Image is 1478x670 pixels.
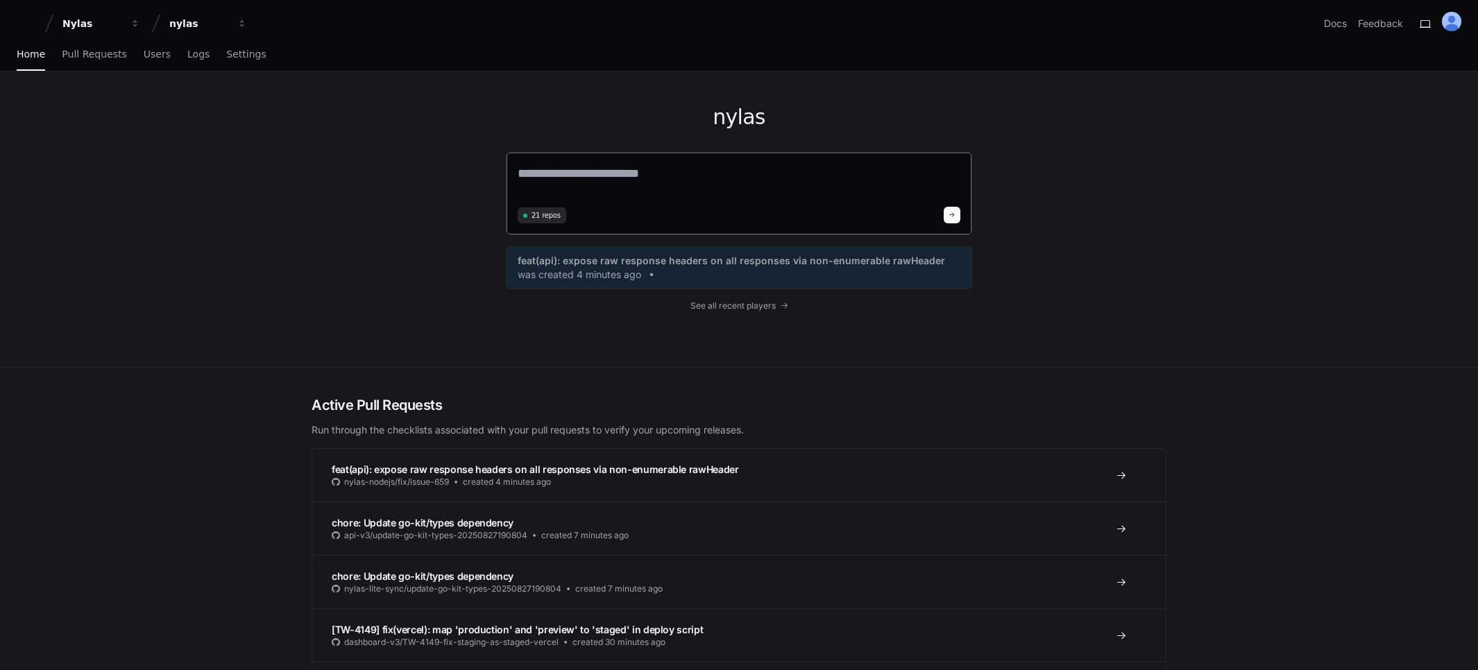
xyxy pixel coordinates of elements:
h2: Active Pull Requests [312,395,1166,415]
button: Feedback [1358,17,1403,31]
span: Users [144,50,171,58]
a: See all recent players [506,300,972,311]
span: dashboard-v3/TW-4149-fix-staging-as-staged-vercel [344,637,559,648]
a: Logs [187,39,210,71]
span: Settings [226,50,266,58]
span: Home [17,50,45,58]
span: nylas-nodejs/fix/issue-659 [344,476,449,488]
span: feat(api): expose raw response headers on all responses via non-enumerable rawHeader [332,463,739,475]
button: nylas [164,11,253,36]
span: feat(api): expose raw response headers on all responses via non-enumerable rawHeader [518,254,945,268]
a: Users [144,39,171,71]
span: chore: Update go-kit/types dependency [332,570,513,582]
span: chore: Update go-kit/types dependency [332,517,513,529]
span: was created 4 minutes ago [518,268,641,282]
a: chore: Update go-kit/types dependencynylas-lite-sync/update-go-kit-types-20250827190804created 7 ... [312,555,1166,608]
img: ALV-UjUTLTKDo2-V5vjG4wR1buipwogKm1wWuvNrTAMaancOL2w8d8XiYMyzUPCyapUwVg1DhQ_h_MBM3ufQigANgFbfgRVfo... [1442,12,1461,31]
span: 21 repos [532,210,561,221]
button: Nylas [57,11,146,36]
span: api-v3/update-go-kit-types-20250827190804 [344,530,527,541]
span: Logs [187,50,210,58]
span: See all recent players [690,300,776,311]
a: Pull Requests [62,39,126,71]
p: Run through the checklists associated with your pull requests to verify your upcoming releases. [312,423,1166,437]
a: Home [17,39,45,71]
span: [TW-4149] fix(vercel): map 'production' and 'preview' to 'staged' in deploy script [332,624,703,635]
span: created 7 minutes ago [541,530,629,541]
a: chore: Update go-kit/types dependencyapi-v3/update-go-kit-types-20250827190804created 7 minutes ago [312,501,1166,555]
span: Pull Requests [62,50,126,58]
a: feat(api): expose raw response headers on all responses via non-enumerable rawHeadernylas-nodejs/... [312,449,1166,501]
a: [TW-4149] fix(vercel): map 'production' and 'preview' to 'staged' in deploy scriptdashboard-v3/TW... [312,608,1166,662]
a: Settings [226,39,266,71]
span: nylas-lite-sync/update-go-kit-types-20250827190804 [344,583,561,594]
div: nylas [169,17,229,31]
h1: nylas [506,105,972,130]
span: created 30 minutes ago [572,637,665,648]
a: feat(api): expose raw response headers on all responses via non-enumerable rawHeaderwas created 4... [518,254,960,282]
span: created 7 minutes ago [575,583,663,594]
span: created 4 minutes ago [463,476,551,488]
a: Docs [1324,17,1347,31]
div: Nylas [62,17,122,31]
